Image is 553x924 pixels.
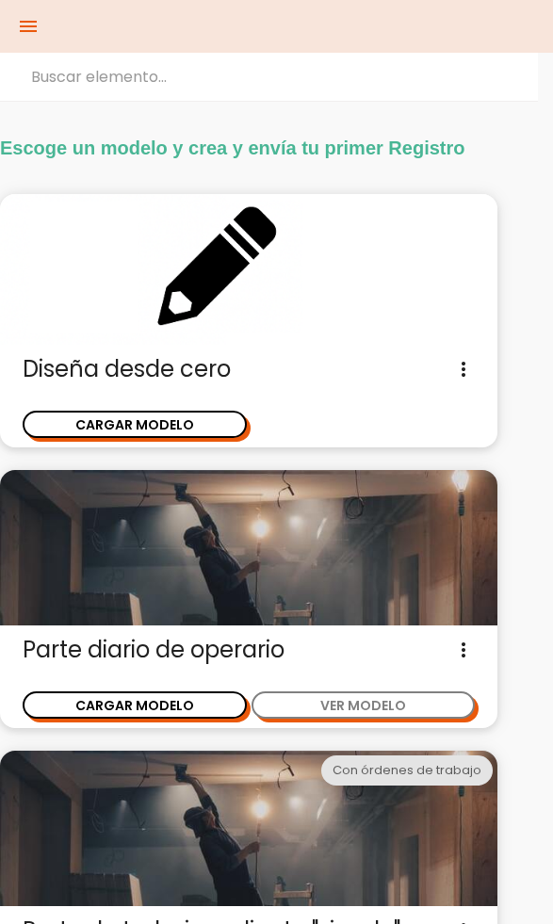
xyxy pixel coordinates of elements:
[252,691,476,719] button: VER MODELO
[23,411,247,438] button: CARGAR MODELO
[23,691,247,719] button: CARGAR MODELO
[452,635,475,665] i: more_vert
[23,354,475,384] span: Diseña desde cero
[452,354,475,384] i: more_vert
[23,635,475,665] span: Parte diario de operario
[321,755,493,786] div: Con órdenes de trabajo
